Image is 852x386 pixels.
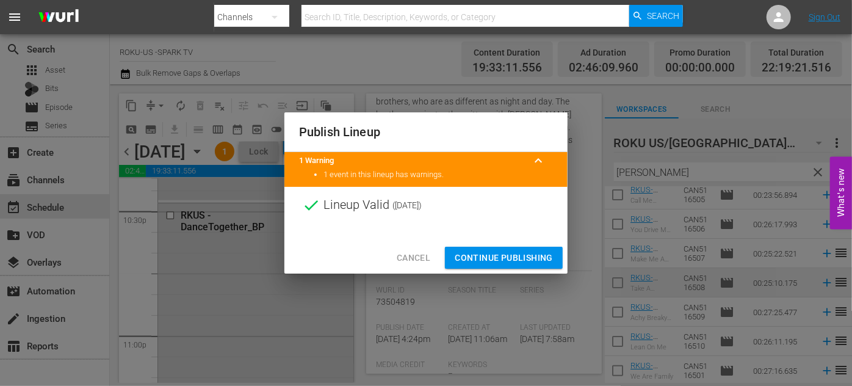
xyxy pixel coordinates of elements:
[455,250,553,266] span: Continue Publishing
[29,3,88,32] img: ans4CAIJ8jUAAAAAAAAAAAAAAAAAAAAAAAAgQb4GAAAAAAAAAAAAAAAAAAAAAAAAJMjXAAAAAAAAAAAAAAAAAAAAAAAAgAT5G...
[531,153,546,168] span: keyboard_arrow_up
[830,157,852,230] button: Open Feedback Widget
[284,187,568,224] div: Lineup Valid
[323,169,553,181] li: 1 event in this lineup has warnings.
[299,155,524,167] title: 1 Warning
[647,5,679,27] span: Search
[299,122,553,142] h2: Publish Lineup
[445,247,563,269] button: Continue Publishing
[7,10,22,24] span: menu
[387,247,440,269] button: Cancel
[397,250,430,266] span: Cancel
[524,146,553,175] button: keyboard_arrow_up
[392,196,422,214] span: ( [DATE] )
[809,12,840,22] a: Sign Out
